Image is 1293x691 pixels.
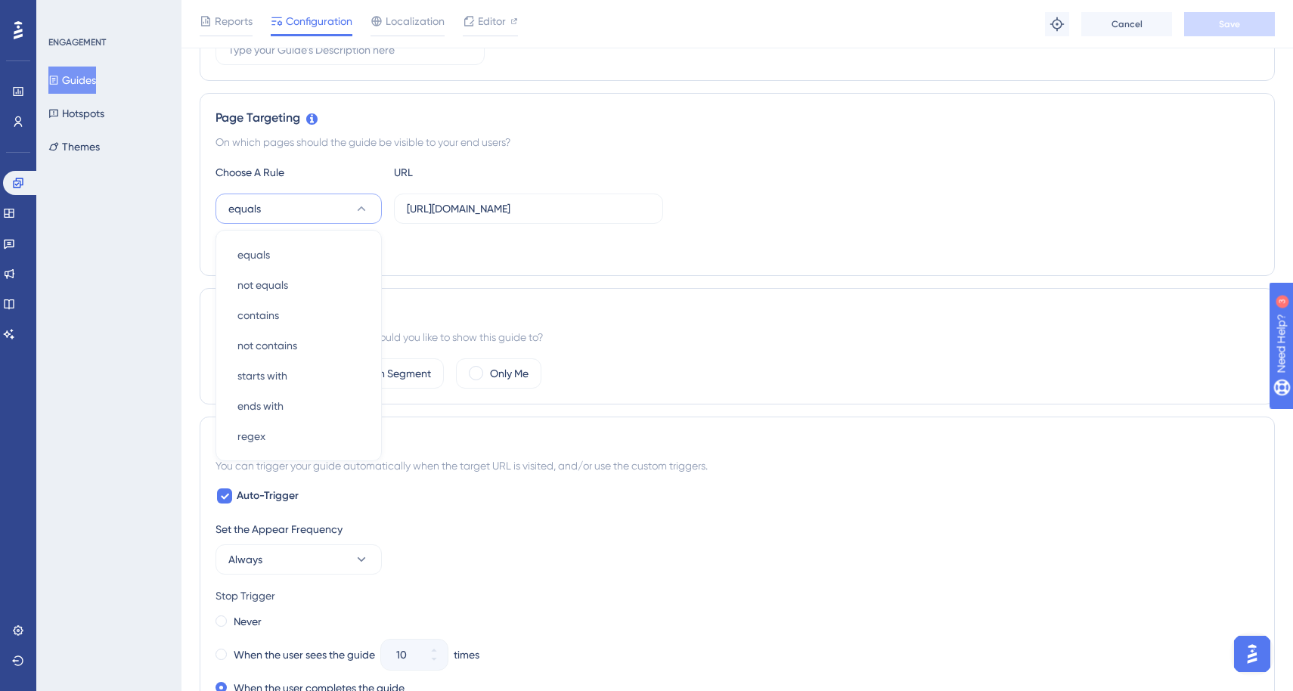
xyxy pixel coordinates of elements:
[225,270,372,300] button: not equals
[215,432,1259,451] div: Trigger
[1184,12,1275,36] button: Save
[237,246,270,264] span: equals
[225,300,372,330] button: contains
[215,587,1259,605] div: Stop Trigger
[237,397,284,415] span: ends with
[1112,18,1143,30] span: Cancel
[237,367,287,385] span: starts with
[48,100,104,127] button: Hotspots
[348,364,431,383] label: Custom Segment
[215,304,1259,322] div: Audience Segmentation
[48,133,100,160] button: Themes
[225,391,372,421] button: ends with
[215,194,382,224] button: equals
[286,12,352,30] span: Configuration
[237,487,299,505] span: Auto-Trigger
[105,8,110,20] div: 3
[225,330,372,361] button: not contains
[48,67,96,94] button: Guides
[215,109,1259,127] div: Page Targeting
[1229,631,1275,677] iframe: UserGuiding AI Assistant Launcher
[1219,18,1240,30] span: Save
[215,12,253,30] span: Reports
[490,364,529,383] label: Only Me
[215,328,1259,346] div: Which segment of the audience would you like to show this guide to?
[215,544,382,575] button: Always
[228,550,262,569] span: Always
[225,240,372,270] button: equals
[215,163,382,181] div: Choose A Rule
[454,646,479,664] div: times
[225,361,372,391] button: starts with
[237,276,288,294] span: not equals
[215,457,1259,475] div: You can trigger your guide automatically when the target URL is visited, and/or use the custom tr...
[36,4,95,22] span: Need Help?
[1081,12,1172,36] button: Cancel
[407,200,650,217] input: yourwebsite.com/path
[234,612,262,631] label: Never
[48,36,106,48] div: ENGAGEMENT
[237,427,265,445] span: regex
[228,200,261,218] span: equals
[234,646,375,664] label: When the user sees the guide
[215,133,1259,151] div: On which pages should the guide be visible to your end users?
[228,42,472,58] input: Type your Guide’s Description here
[478,12,506,30] span: Editor
[394,163,560,181] div: URL
[237,306,279,324] span: contains
[215,520,1259,538] div: Set the Appear Frequency
[386,12,445,30] span: Localization
[225,421,372,451] button: regex
[237,336,297,355] span: not contains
